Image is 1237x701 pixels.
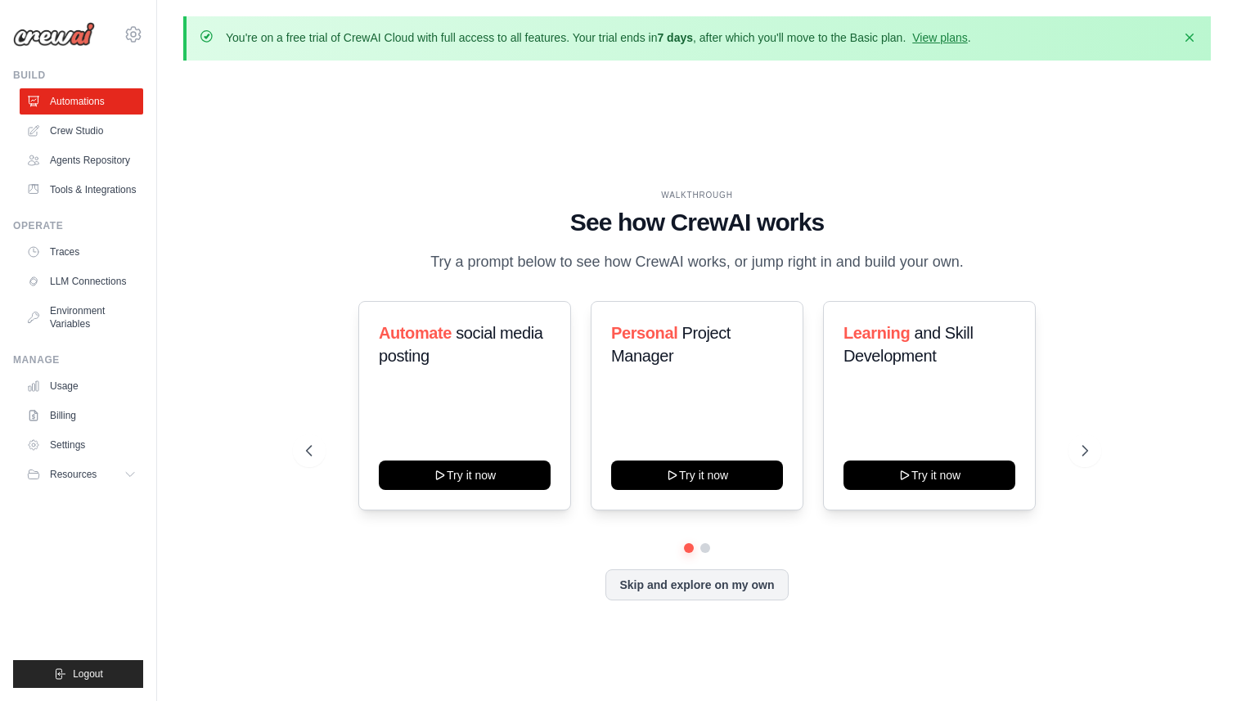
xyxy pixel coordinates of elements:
[13,660,143,688] button: Logout
[13,353,143,366] div: Manage
[20,298,143,337] a: Environment Variables
[73,667,103,681] span: Logout
[379,324,452,342] span: Automate
[226,29,971,46] p: You're on a free trial of CrewAI Cloud with full access to all features. Your trial ends in , aft...
[20,373,143,399] a: Usage
[843,324,910,342] span: Learning
[657,31,693,44] strong: 7 days
[605,569,788,600] button: Skip and explore on my own
[379,324,543,365] span: social media posting
[13,69,143,82] div: Build
[422,250,972,274] p: Try a prompt below to see how CrewAI works, or jump right in and build your own.
[20,461,143,488] button: Resources
[306,189,1089,201] div: WALKTHROUGH
[611,461,783,490] button: Try it now
[20,239,143,265] a: Traces
[50,468,97,481] span: Resources
[20,432,143,458] a: Settings
[611,324,677,342] span: Personal
[20,268,143,294] a: LLM Connections
[13,22,95,47] img: Logo
[20,118,143,144] a: Crew Studio
[843,461,1015,490] button: Try it now
[379,461,551,490] button: Try it now
[13,219,143,232] div: Operate
[20,88,143,115] a: Automations
[20,147,143,173] a: Agents Repository
[306,208,1089,237] h1: See how CrewAI works
[611,324,731,365] span: Project Manager
[20,177,143,203] a: Tools & Integrations
[20,402,143,429] a: Billing
[912,31,967,44] a: View plans
[843,324,973,365] span: and Skill Development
